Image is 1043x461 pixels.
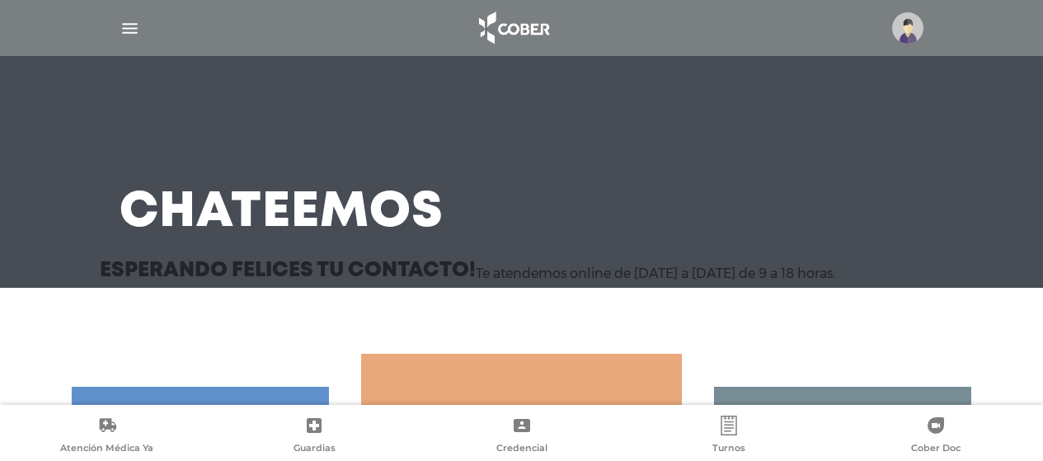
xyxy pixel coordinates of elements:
img: profile-placeholder.svg [892,12,923,44]
span: Credencial [496,442,547,457]
p: Te atendemos online de [DATE] a [DATE] de 9 a 18 horas. [476,266,835,281]
a: Turnos [625,416,832,458]
span: Cober Doc [911,442,961,457]
a: Atención Médica Ya [3,416,210,458]
img: logo_cober_home-white.png [470,8,557,48]
img: Cober_menu-lines-white.svg [120,18,140,39]
span: Turnos [712,442,745,457]
span: Atención Médica Ya [60,442,153,457]
h3: Esperando felices tu contacto! [100,261,476,281]
a: Guardias [210,416,417,458]
span: Guardias [294,442,336,457]
a: Credencial [418,416,625,458]
a: Cober Doc [833,416,1040,458]
h3: Chateemos [120,191,444,234]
